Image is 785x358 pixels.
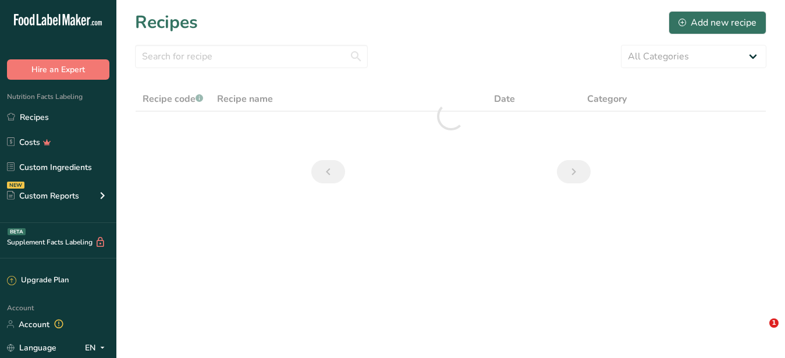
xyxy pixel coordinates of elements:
[769,318,779,328] span: 1
[311,160,345,183] a: Previous page
[679,16,756,30] div: Add new recipe
[85,341,109,355] div: EN
[7,190,79,202] div: Custom Reports
[8,228,26,235] div: BETA
[135,9,198,36] h1: Recipes
[135,45,368,68] input: Search for recipe
[7,59,109,80] button: Hire an Expert
[7,338,56,358] a: Language
[745,318,773,346] iframe: Intercom live chat
[669,11,766,34] button: Add new recipe
[557,160,591,183] a: Next page
[7,182,24,189] div: NEW
[7,275,69,286] div: Upgrade Plan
